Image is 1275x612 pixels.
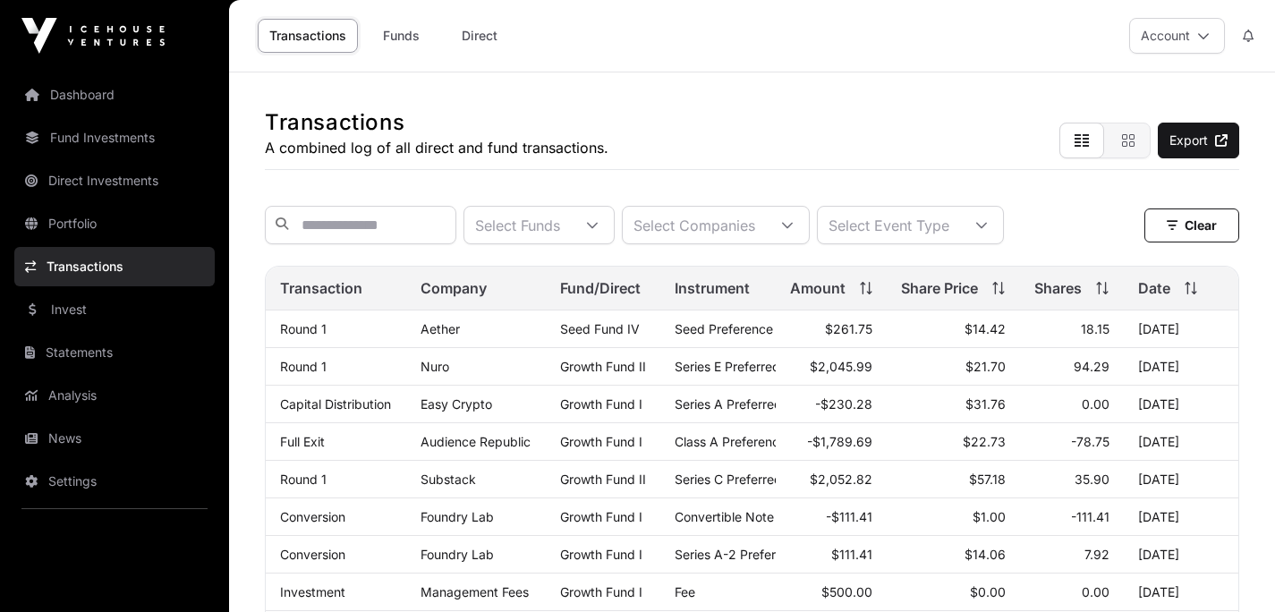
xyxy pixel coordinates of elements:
[965,359,1006,374] span: $21.70
[776,461,888,498] td: $2,052.82
[14,161,215,200] a: Direct Investments
[675,434,830,449] span: Class A Preference Shares
[280,434,325,449] a: Full Exit
[901,277,978,299] span: Share Price
[1144,208,1239,242] button: Clear
[265,108,608,137] h1: Transactions
[14,376,215,415] a: Analysis
[776,423,888,461] td: -$1,789.69
[776,310,888,348] td: $261.75
[14,419,215,458] a: News
[675,547,833,562] span: Series A-2 Preferred Stock
[1124,348,1238,386] td: [DATE]
[280,359,327,374] a: Round 1
[21,18,165,54] img: Icehouse Ventures Logo
[560,509,642,524] a: Growth Fund I
[1082,584,1109,599] span: 0.00
[623,207,766,243] div: Select Companies
[675,584,695,599] span: Fee
[1074,359,1109,374] span: 94.29
[560,359,646,374] a: Growth Fund II
[965,321,1006,336] span: $14.42
[675,509,828,524] span: Convertible Note ([DATE])
[265,137,608,158] p: A combined log of all direct and fund transactions.
[560,396,642,412] a: Growth Fund I
[1081,321,1109,336] span: 18.15
[1124,461,1238,498] td: [DATE]
[675,321,817,336] span: Seed Preference Shares
[560,472,646,487] a: Growth Fund II
[675,277,750,299] span: Instrument
[421,584,531,599] p: Management Fees
[280,277,362,299] span: Transaction
[1129,18,1225,54] button: Account
[818,207,960,243] div: Select Event Type
[280,472,327,487] a: Round 1
[421,547,494,562] a: Foundry Lab
[1124,386,1238,423] td: [DATE]
[965,547,1006,562] span: $14.06
[280,396,391,412] a: Capital Distribution
[560,547,642,562] a: Growth Fund I
[560,434,642,449] a: Growth Fund I
[14,462,215,501] a: Settings
[560,321,640,336] a: Seed Fund IV
[1138,277,1170,299] span: Date
[280,547,345,562] a: Conversion
[1071,434,1109,449] span: -78.75
[1075,472,1109,487] span: 35.90
[421,359,449,374] a: Nuro
[969,472,1006,487] span: $57.18
[560,277,641,299] span: Fund/Direct
[776,498,888,536] td: -$111.41
[421,321,460,336] a: Aether
[790,277,846,299] span: Amount
[464,207,571,243] div: Select Funds
[14,290,215,329] a: Invest
[14,75,215,115] a: Dashboard
[1084,547,1109,562] span: 7.92
[1158,123,1239,158] a: Export
[365,19,437,53] a: Funds
[258,19,358,53] a: Transactions
[421,434,531,449] a: Audience Republic
[421,509,494,524] a: Foundry Lab
[560,584,642,599] a: Growth Fund I
[776,536,888,574] td: $111.41
[421,396,492,412] a: Easy Crypto
[1124,536,1238,574] td: [DATE]
[421,277,487,299] span: Company
[14,333,215,372] a: Statements
[1124,574,1238,611] td: [DATE]
[444,19,515,53] a: Direct
[280,509,345,524] a: Conversion
[675,359,818,374] span: Series E Preferred Stock
[1082,396,1109,412] span: 0.00
[776,574,888,611] td: $500.00
[1124,310,1238,348] td: [DATE]
[776,348,888,386] td: $2,045.99
[1034,277,1082,299] span: Shares
[973,509,1006,524] span: $1.00
[675,396,820,412] span: Series A Preferred Share
[14,247,215,286] a: Transactions
[1124,498,1238,536] td: [DATE]
[1124,423,1238,461] td: [DATE]
[1186,526,1275,612] iframe: Chat Widget
[965,396,1006,412] span: $31.76
[280,584,345,599] a: Investment
[280,321,327,336] a: Round 1
[14,204,215,243] a: Portfolio
[421,472,476,487] a: Substack
[970,584,1006,599] span: $0.00
[963,434,1006,449] span: $22.73
[14,118,215,157] a: Fund Investments
[776,386,888,423] td: -$230.28
[1071,509,1109,524] span: -111.41
[675,472,820,487] span: Series C Preferred Stock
